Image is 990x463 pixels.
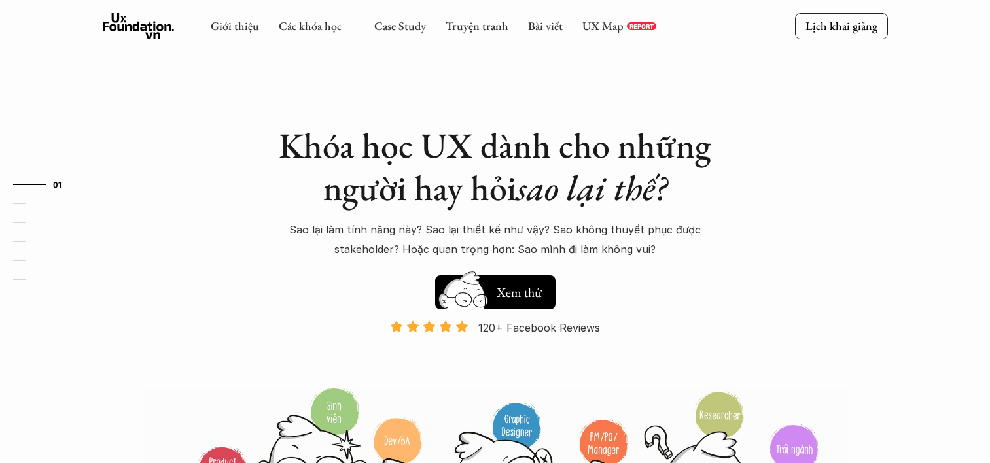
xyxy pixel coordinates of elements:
a: UX Map [582,18,624,33]
a: Giới thiệu [211,18,259,33]
h1: Khóa học UX dành cho những người hay hỏi [266,124,724,209]
a: Các khóa học [279,18,342,33]
a: Xem thử [435,269,556,309]
a: REPORT [627,22,656,30]
p: 120+ Facebook Reviews [478,318,600,337]
a: Bài viết [528,18,563,33]
p: Sao lại làm tính năng này? Sao lại thiết kế như vậy? Sao không thuyết phục được stakeholder? Hoặc... [273,220,718,260]
a: 120+ Facebook Reviews [379,320,612,386]
a: Truyện tranh [446,18,508,33]
strong: 01 [53,179,62,188]
a: Lịch khai giảng [795,13,888,39]
em: sao lại thế? [516,165,667,211]
a: 01 [13,177,75,192]
h5: Xem thử [497,283,542,301]
p: REPORT [629,22,654,30]
a: Case Study [374,18,426,33]
p: Lịch khai giảng [805,18,877,33]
